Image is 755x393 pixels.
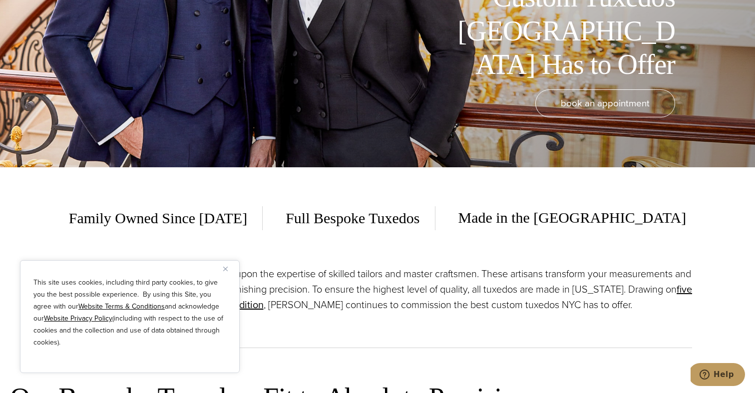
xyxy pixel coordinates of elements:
[535,89,675,117] a: book an appointment
[69,206,263,230] span: Family Owned Since [DATE]
[561,96,650,110] span: book an appointment
[223,263,235,275] button: Close
[223,267,228,271] img: Close
[271,206,435,230] span: Full Bespoke Tuxedos
[443,206,687,230] span: Made in the [GEOGRAPHIC_DATA]
[33,277,226,349] p: This site uses cookies, including third party cookies, to give you the best possible experience. ...
[78,301,165,312] a: Website Terms & Conditions
[63,266,692,313] p: [PERSON_NAME] unparalleled fit is built upon the expertise of skilled tailors and master craftsme...
[691,363,745,388] iframe: Opens a widget where you can chat to one of our agents
[44,313,112,324] a: Website Privacy Policy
